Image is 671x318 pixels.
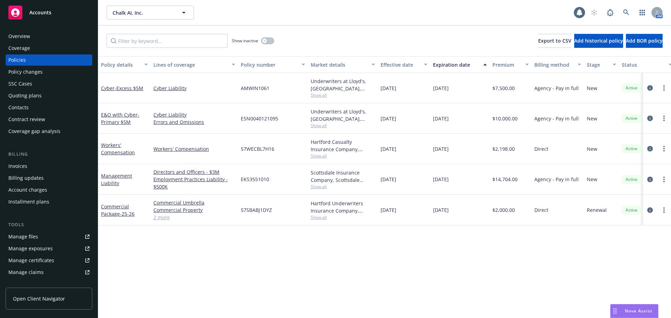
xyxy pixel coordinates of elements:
a: 2 more [153,214,235,221]
span: [DATE] [433,84,449,92]
span: Direct [534,206,548,214]
a: Manage exposures [6,243,92,254]
span: [DATE] [433,206,449,214]
div: Drag to move [611,304,619,318]
div: Effective date [381,61,420,68]
span: 57SBABJ1DYZ [241,206,272,214]
span: $14,704.00 [492,176,518,183]
div: Manage certificates [8,255,54,266]
a: Overview [6,31,92,42]
div: Manage claims [8,267,44,278]
span: Show all [311,153,375,159]
button: Policy details [98,56,151,73]
input: Filter by keyword... [107,34,228,48]
span: Show all [311,184,375,190]
span: [DATE] [433,145,449,153]
a: Report a Bug [603,6,617,20]
a: SSC Cases [6,78,92,89]
span: Active [625,146,638,152]
div: Scottsdale Insurance Company, Scottsdale Insurance Company (Nationwide), E-Risk Services, RT Spec... [311,169,375,184]
span: - 25-26 [120,210,135,217]
span: New [587,176,597,183]
a: Policies [6,54,92,66]
button: Billing method [532,56,584,73]
span: Renewal [587,206,607,214]
a: more [660,206,668,214]
div: Hartford Underwriters Insurance Company, Hartford Insurance Group [311,200,375,214]
div: Manage files [8,231,38,242]
div: Policy details [101,61,140,68]
button: Stage [584,56,619,73]
a: Contract review [6,114,92,125]
a: Installment plans [6,196,92,207]
button: Nova Assist [610,304,658,318]
button: Chalk AI, Inc. [107,6,194,20]
button: Policy number [238,56,308,73]
a: Switch app [635,6,649,20]
span: Accounts [29,10,51,15]
div: Status [622,61,664,68]
a: Employment Practices Liability - $500K [153,176,235,190]
span: ESN0040121095 [241,115,278,122]
span: Agency - Pay in full [534,115,579,122]
div: Installment plans [8,196,49,207]
a: Account charges [6,184,92,195]
a: Management Liability [101,172,132,186]
span: Add BOR policy [626,37,663,44]
span: Open Client Navigator [13,295,65,302]
span: Chalk AI, Inc. [113,9,173,16]
button: Add historical policy [574,34,623,48]
span: - Excess $5M [115,85,143,91]
button: Add BOR policy [626,34,663,48]
div: Manage exposures [8,243,53,254]
span: Add historical policy [574,37,623,44]
div: Billing method [534,61,573,68]
div: Hartford Casualty Insurance Company, Hartford Insurance Group [311,138,375,153]
div: Policies [8,54,26,66]
span: $2,198.00 [492,145,515,153]
span: Show all [311,92,375,98]
div: Expiration date [433,61,479,68]
button: Export to CSV [538,34,571,48]
a: Invoices [6,161,92,172]
div: Contract review [8,114,45,125]
span: [DATE] [381,176,396,183]
div: Underwriters at Lloyd's, [GEOGRAPHIC_DATA], [PERSON_NAME] of London, CFC Underwriting, Amwins [311,108,375,123]
a: circleInformation [646,206,654,214]
a: Coverage gap analysis [6,126,92,137]
span: New [587,145,597,153]
button: Lines of coverage [151,56,238,73]
button: Premium [490,56,532,73]
a: Cyber [101,85,143,91]
div: Tools [6,221,92,228]
a: Cyber Liability [153,111,235,118]
div: Coverage gap analysis [8,126,60,137]
div: Billing updates [8,172,44,184]
span: AMWIN1061 [241,84,269,92]
div: Contacts [8,102,29,113]
a: Contacts [6,102,92,113]
a: Quoting plans [6,90,92,101]
span: Active [625,115,638,121]
span: Show all [311,123,375,128]
div: Coverage [8,43,30,54]
span: Active [625,85,638,91]
span: [DATE] [381,115,396,122]
span: EKS3551010 [241,176,269,183]
a: Search [619,6,633,20]
span: New [587,115,597,122]
div: Overview [8,31,30,42]
div: Billing [6,151,92,158]
span: Agency - Pay in full [534,176,579,183]
a: Manage BORs [6,279,92,290]
div: Lines of coverage [153,61,228,68]
div: Invoices [8,161,27,172]
a: more [660,114,668,123]
a: circleInformation [646,175,654,184]
div: Premium [492,61,521,68]
span: $10,000.00 [492,115,518,122]
a: Manage certificates [6,255,92,266]
a: circleInformation [646,145,654,153]
a: Workers' Compensation [153,145,235,153]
